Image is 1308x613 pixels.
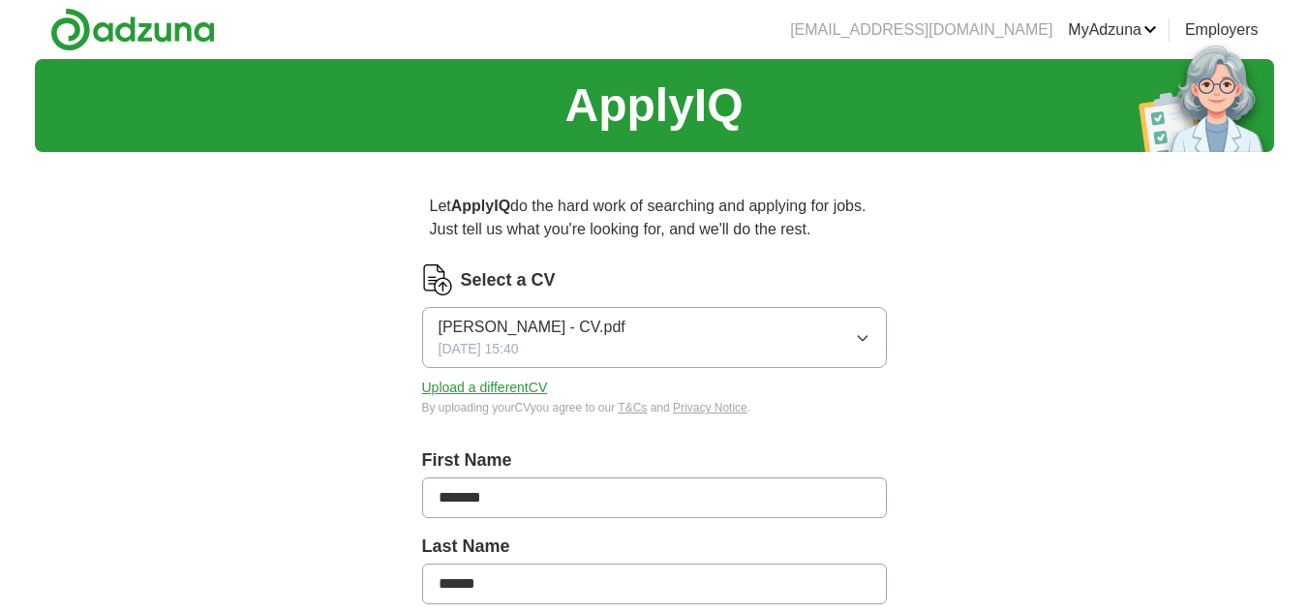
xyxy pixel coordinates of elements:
label: Last Name [422,534,887,560]
a: T&Cs [618,401,647,414]
h1: ApplyIQ [564,71,743,140]
img: Adzuna logo [50,8,215,51]
span: [DATE] 15:40 [439,339,519,359]
p: Let do the hard work of searching and applying for jobs. Just tell us what you're looking for, an... [422,187,887,249]
img: CV Icon [422,264,453,295]
span: [PERSON_NAME] - CV.pdf [439,316,625,339]
a: Employers [1185,18,1259,42]
button: [PERSON_NAME] - CV.pdf[DATE] 15:40 [422,307,887,368]
label: First Name [422,447,887,474]
a: Privacy Notice [673,401,747,414]
a: MyAdzuna [1068,18,1157,42]
div: By uploading your CV you agree to our and . [422,399,887,416]
label: Select a CV [461,267,556,293]
strong: ApplyIQ [451,198,510,214]
button: Upload a differentCV [422,378,548,398]
li: [EMAIL_ADDRESS][DOMAIN_NAME] [790,18,1052,42]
